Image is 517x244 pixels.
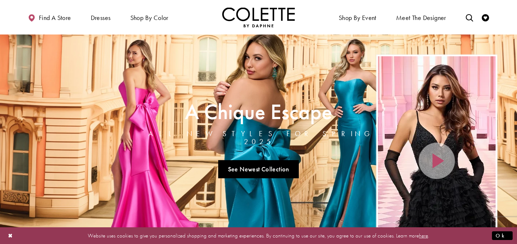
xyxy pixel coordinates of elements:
a: See Newest Collection A Chique Escape All New Styles For Spring 2025 [218,160,299,178]
a: here [419,232,428,239]
button: Close Dialog [4,229,17,242]
p: Website uses cookies to give you personalized shopping and marketing experiences. By continuing t... [52,231,465,240]
ul: Slider Links [141,157,376,181]
button: Submit Dialog [492,231,513,240]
